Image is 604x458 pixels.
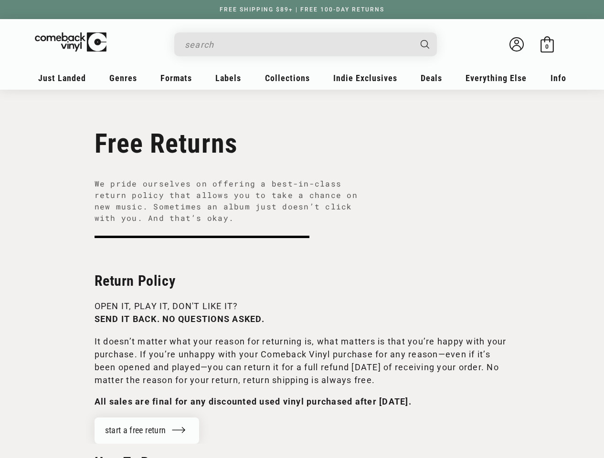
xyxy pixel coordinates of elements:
a: start a free return [95,417,200,444]
span: Collections [265,73,310,83]
span: 0 [545,43,549,50]
span: Everything Else [466,73,527,83]
button: Search [412,32,438,56]
span: Just Landed [38,73,86,83]
input: search [185,35,411,54]
p: We pride ourselves on offering a best-in-class return policy that allows you to take a chance on ... [95,178,369,224]
span: Genres [109,73,137,83]
a: FREE SHIPPING $89+ | FREE 100-DAY RETURNS [210,6,394,13]
strong: All sales are final for any discounted used vinyl purchased after [DATE]. [95,396,412,406]
span: Info [551,73,566,83]
p: It doesn’t matter what your reason for returning is, what matters is that you’re happy with your ... [95,335,510,386]
span: Formats [160,73,192,83]
h1: Free Returns [95,128,510,159]
span: Labels [215,73,241,83]
span: Indie Exclusives [333,73,397,83]
h2: Return Policy [95,271,510,290]
div: Search [174,32,437,56]
p: OPEN IT, PLAY IT, DON'T LIKE IT? [95,300,510,325]
strong: SEND IT BACK. NO QUESTIONS ASKED. [95,314,265,324]
span: Deals [421,73,442,83]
